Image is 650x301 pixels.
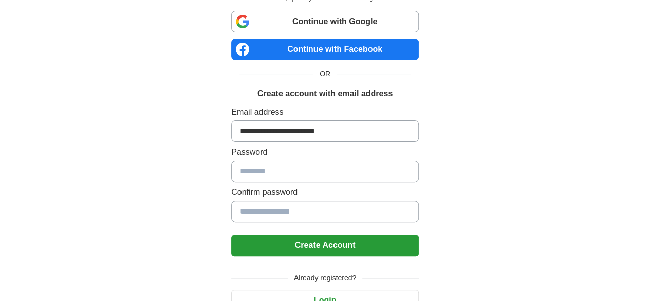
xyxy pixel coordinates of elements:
[231,235,419,256] button: Create Account
[231,39,419,60] a: Continue with Facebook
[231,106,419,118] label: Email address
[231,186,419,199] label: Confirm password
[231,11,419,32] a: Continue with Google
[288,273,362,284] span: Already registered?
[313,68,337,79] span: OR
[257,87,393,100] h1: Create account with email address
[231,146,419,158] label: Password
